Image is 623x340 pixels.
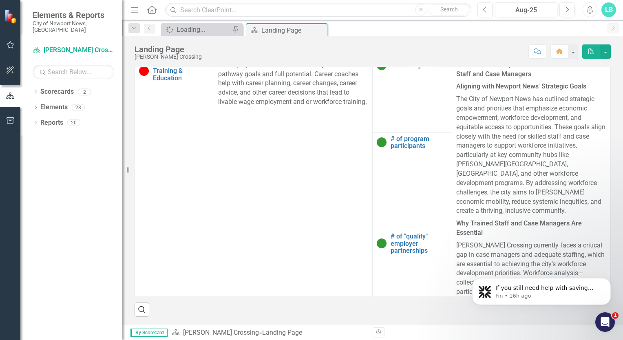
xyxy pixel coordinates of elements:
div: 2 [78,88,91,95]
span: By Scorecard [130,329,168,337]
iframe: Intercom live chat [595,312,615,332]
td: Double-Click to Edit Right Click for Context Menu [373,57,452,132]
img: Below Target [139,66,149,76]
strong: Why Trained Staff and Case Managers Are Essential [456,219,582,236]
strong: Workforce Development: The Need for Trained Staff and Case Managers [456,61,593,78]
div: Loading... [177,24,230,35]
iframe: Intercom notifications message [460,261,623,318]
a: [PERSON_NAME] Crossing [183,329,259,336]
p: An employee work one-on-one to help reach career pathway goals and full potential. Career coaches... [218,60,368,107]
a: Scorecards [40,87,74,97]
a: # of hiring events [391,62,447,69]
div: Landing Page [262,329,302,336]
input: Search ClearPoint... [165,3,471,17]
button: LB [601,2,616,17]
div: Aug-25 [498,5,555,15]
input: Search Below... [33,65,114,79]
small: City of Newport News, [GEOGRAPHIC_DATA] [33,20,114,33]
img: On Target [377,137,387,147]
a: [PERSON_NAME] Crossing [33,46,114,55]
span: Search [440,6,458,13]
a: Reports [40,118,63,128]
p: [PERSON_NAME] Crossing currently faces a critical gap in case managers and adequate staffing, whi... [456,239,606,317]
div: [PERSON_NAME] Crossing [135,54,202,60]
img: ClearPoint Strategy [4,9,18,24]
button: Search [429,4,469,15]
span: 1 [612,312,619,319]
img: On Target [377,238,387,248]
p: The City of Newport News has outlined strategic goals and priorities that emphasize economic empo... [456,93,606,217]
a: # of program participants [391,135,447,150]
div: Landing Page [261,25,325,35]
a: Elements [40,103,68,112]
a: Loading... [163,24,230,35]
div: » [172,328,367,338]
a: # of "quality" employer partnerships [391,233,447,254]
div: 20 [67,119,80,126]
button: Aug-25 [495,2,557,17]
div: Landing Page [135,45,202,54]
a: Workforce, Training & Education [153,60,210,82]
div: 23 [72,104,85,111]
td: Double-Click to Edit Right Click for Context Menu [373,132,452,230]
span: Elements & Reports [33,10,114,20]
strong: Aligning with Newport News' Strategic Goals [456,82,586,90]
